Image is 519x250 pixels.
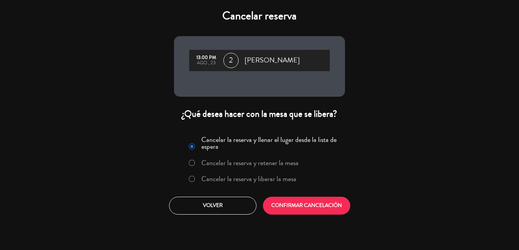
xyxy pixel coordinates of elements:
[193,61,220,66] div: ago., 23
[169,197,256,215] button: Volver
[174,9,345,23] h4: Cancelar reserva
[193,55,220,61] div: 13:00 PM
[223,53,239,68] span: 2
[263,197,350,215] button: CONFIRMAR CANCELACIÓN
[201,159,299,166] label: Cancelar la reserva y retener la mesa
[245,55,300,66] span: [PERSON_NAME]
[174,108,345,120] div: ¿Qué desea hacer con la mesa que se libera?
[201,175,296,182] label: Cancelar la reserva y liberar la mesa
[201,136,340,150] label: Cancelar la reserva y llenar el lugar desde la lista de espera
